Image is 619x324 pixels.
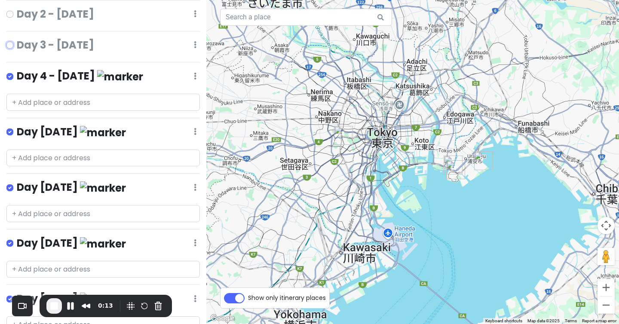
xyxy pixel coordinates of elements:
[6,150,200,167] input: + Add place or address
[17,69,143,83] h4: Day 4 - [DATE]
[80,237,126,251] img: marker
[248,293,326,303] span: Show only itinerary places
[80,126,126,139] img: marker
[598,296,615,314] button: Zoom out
[598,279,615,296] button: Zoom in
[17,292,126,306] h4: Day [DATE]
[565,318,577,323] a: Terms (opens in new tab)
[444,156,463,174] div: Tokyo Disneyland
[334,126,353,145] div: Capybara & Cat - capyneko - HARAJUKU TOKYO カピねこ原宿
[485,318,522,324] button: Keyboard shortcuts
[17,180,126,195] h4: Day [DATE]
[527,318,560,323] span: Map data ©2025
[17,38,94,52] h4: Day 3 - [DATE]
[17,125,126,139] h4: Day [DATE]
[208,313,237,324] img: Google
[208,313,237,324] a: Open this area in Google Maps (opens a new window)
[97,70,143,83] img: marker
[598,248,615,265] button: Drag Pegman onto the map to open Street View
[598,217,615,234] button: Map camera controls
[17,7,94,21] h4: Day 2 - [DATE]
[474,151,493,170] div: Tokyo Disney Celebration Hotel
[17,236,126,251] h4: Day [DATE]
[582,318,616,323] a: Report a map error
[6,205,200,222] input: + Add place or address
[80,181,126,195] img: marker
[220,9,392,26] input: Search a place
[6,94,200,111] input: + Add place or address
[446,160,465,179] div: Tokyo DisneySea
[80,293,126,306] img: marker
[6,261,200,278] input: + Add place or address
